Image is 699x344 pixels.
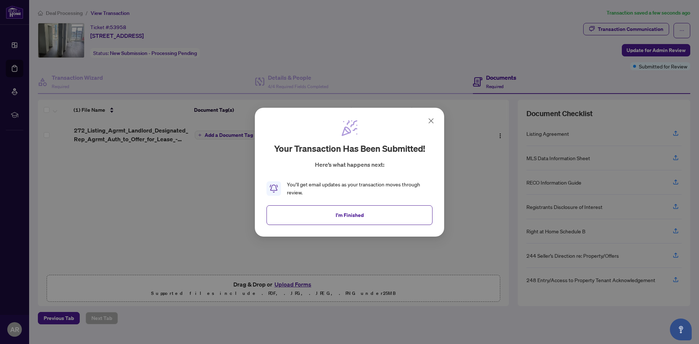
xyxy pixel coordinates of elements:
[287,181,433,197] div: You’ll get email updates as your transaction moves through review.
[315,160,384,169] p: Here’s what happens next:
[336,209,364,221] span: I'm Finished
[266,205,433,225] button: I'm Finished
[274,143,425,154] h2: Your transaction has been submitted!
[670,319,692,340] button: Open asap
